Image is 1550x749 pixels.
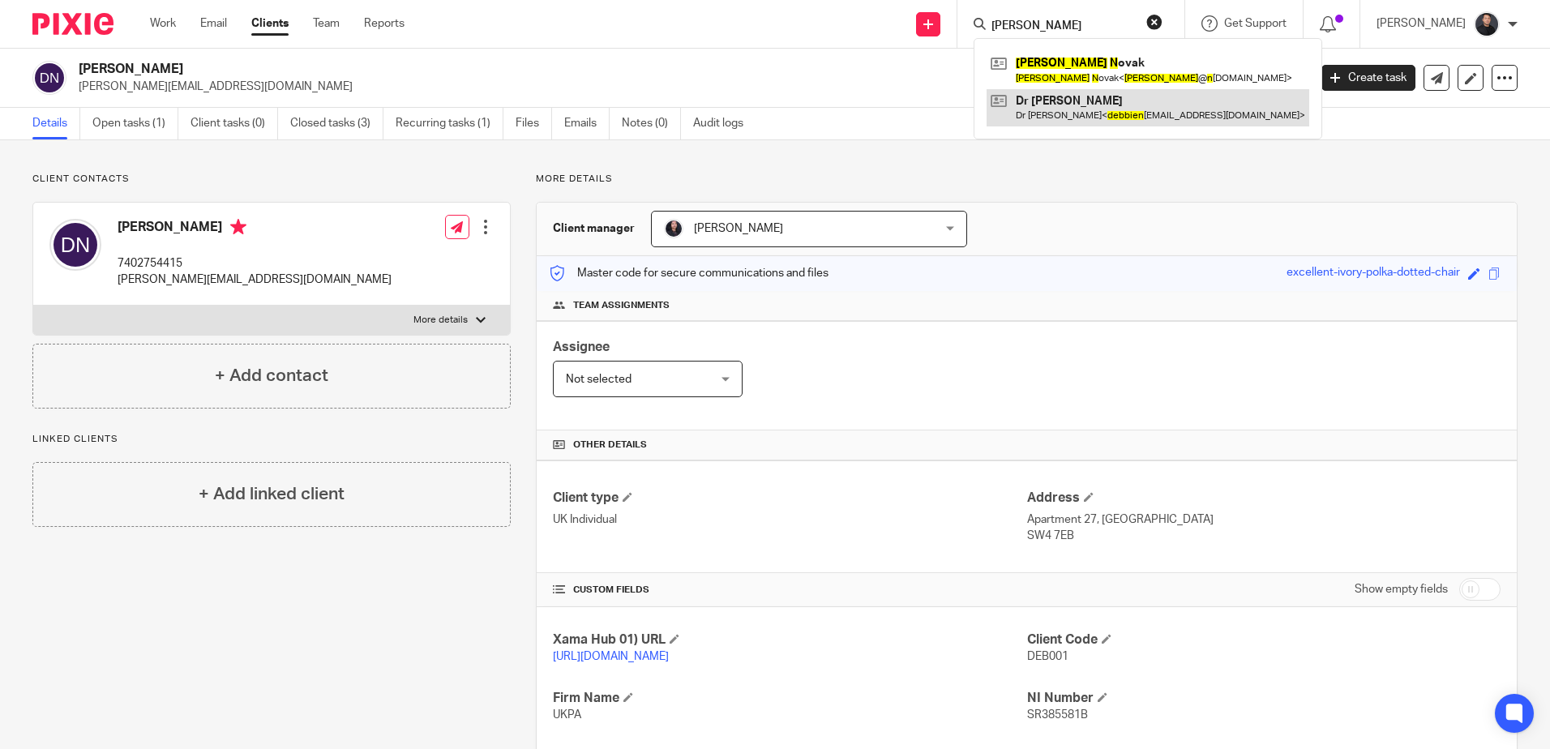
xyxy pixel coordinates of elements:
[1474,11,1500,37] img: My%20Photo.jpg
[553,651,669,662] a: [URL][DOMAIN_NAME]
[118,255,392,272] p: 7402754415
[553,709,581,721] span: UKPA
[290,108,383,139] a: Closed tasks (3)
[118,219,392,239] h4: [PERSON_NAME]
[553,631,1026,648] h4: Xama Hub 01) URL
[32,108,80,139] a: Details
[313,15,340,32] a: Team
[200,15,227,32] a: Email
[553,511,1026,528] p: UK Individual
[693,108,756,139] a: Audit logs
[990,19,1136,34] input: Search
[1027,511,1501,528] p: Apartment 27, [GEOGRAPHIC_DATA]
[1224,18,1287,29] span: Get Support
[230,219,246,235] i: Primary
[1027,528,1501,544] p: SW4 7EB
[564,108,610,139] a: Emails
[536,173,1518,186] p: More details
[694,223,783,234] span: [PERSON_NAME]
[622,108,681,139] a: Notes (0)
[553,690,1026,707] h4: Firm Name
[396,108,503,139] a: Recurring tasks (1)
[251,15,289,32] a: Clients
[573,299,670,312] span: Team assignments
[49,219,101,271] img: svg%3E
[1355,581,1448,597] label: Show empty fields
[118,272,392,288] p: [PERSON_NAME][EMAIL_ADDRESS][DOMAIN_NAME]
[32,173,511,186] p: Client contacts
[79,61,1053,78] h2: [PERSON_NAME]
[191,108,278,139] a: Client tasks (0)
[1027,631,1501,648] h4: Client Code
[32,61,66,95] img: svg%3E
[92,108,178,139] a: Open tasks (1)
[553,220,635,237] h3: Client manager
[516,108,552,139] a: Files
[573,439,647,452] span: Other details
[364,15,405,32] a: Reports
[215,363,328,388] h4: + Add contact
[553,340,610,353] span: Assignee
[32,13,113,35] img: Pixie
[566,374,632,385] span: Not selected
[32,433,511,446] p: Linked clients
[79,79,1297,95] p: [PERSON_NAME][EMAIL_ADDRESS][DOMAIN_NAME]
[1027,709,1088,721] span: SR385581B
[1027,490,1501,507] h4: Address
[1287,264,1460,283] div: excellent-ivory-polka-dotted-chair
[549,265,829,281] p: Master code for secure communications and files
[150,15,176,32] a: Work
[199,481,345,507] h4: + Add linked client
[1146,14,1162,30] button: Clear
[553,584,1026,597] h4: CUSTOM FIELDS
[413,314,468,327] p: More details
[664,219,683,238] img: MicrosoftTeams-image.jfif
[1027,690,1501,707] h4: NI Number
[553,490,1026,507] h4: Client type
[1377,15,1466,32] p: [PERSON_NAME]
[1321,65,1415,91] a: Create task
[1027,651,1068,662] span: DEB001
